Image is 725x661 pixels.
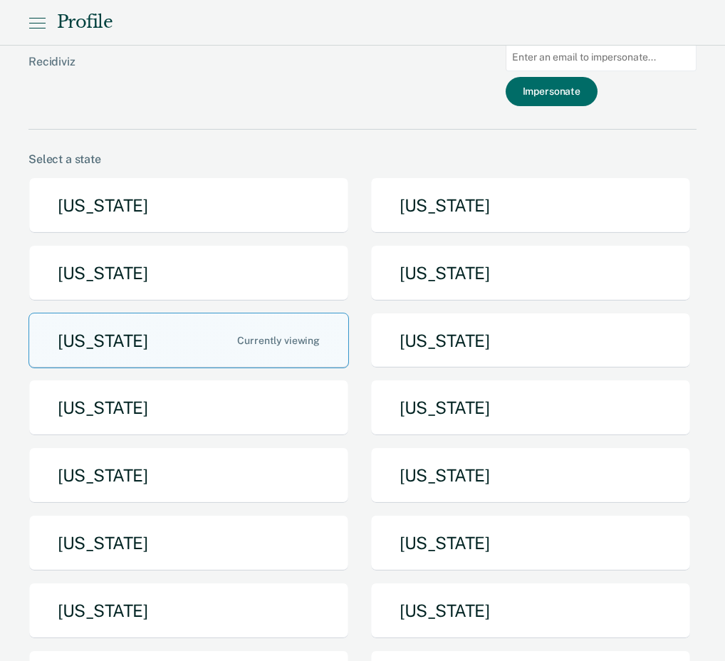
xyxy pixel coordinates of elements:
button: [US_STATE] [28,177,349,234]
div: Select a state [28,152,697,166]
button: [US_STATE] [370,177,691,234]
button: [US_STATE] [28,313,349,369]
button: [US_STATE] [28,447,349,504]
button: [US_STATE] [28,515,349,571]
button: Impersonate [506,77,598,106]
button: [US_STATE] [370,447,691,504]
button: [US_STATE] [28,245,349,301]
button: [US_STATE] [370,515,691,571]
button: [US_STATE] [370,380,691,436]
button: [US_STATE] [28,583,349,639]
input: Enter an email to impersonate... [506,43,697,71]
div: Profile [57,12,113,33]
button: [US_STATE] [370,245,691,301]
button: [US_STATE] [370,313,691,369]
div: Recidiviz [28,55,364,91]
button: [US_STATE] [370,583,691,639]
button: [US_STATE] [28,380,349,436]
